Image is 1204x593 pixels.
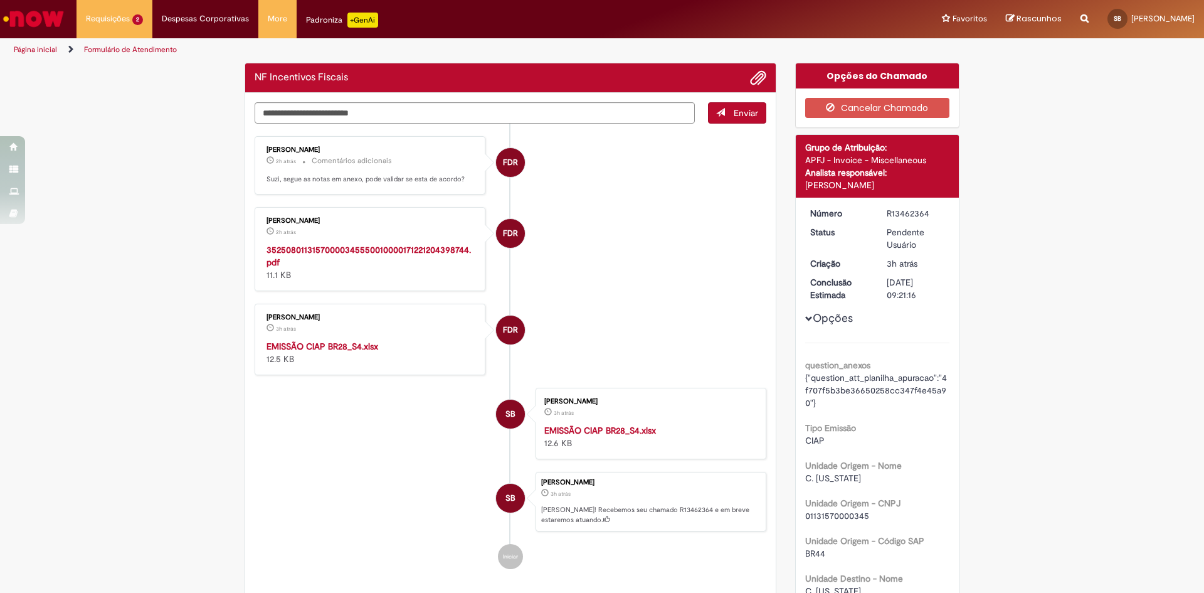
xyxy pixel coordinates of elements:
[708,102,766,124] button: Enviar
[801,226,878,238] dt: Status
[86,13,130,25] span: Requisições
[9,38,793,61] ul: Trilhas de página
[1131,13,1195,24] span: [PERSON_NAME]
[267,244,471,268] a: 35250801131570000345550010000171221204398744.pdf
[801,257,878,270] dt: Criação
[255,72,348,83] h2: NF Incentivos Fiscais Histórico de tíquete
[267,174,475,184] p: Suzi, segue as notas em anexo, pode validar se esta de acordo?
[805,372,947,409] span: {"question_att_planilha_apuracao":"4f707f5b3be36650258cc347f4e45a90"}
[496,400,525,429] div: Suzi Batista
[276,158,296,165] time: 29/08/2025 15:02:30
[805,498,900,509] b: Unidade Origem - CNPJ
[267,146,475,154] div: [PERSON_NAME]
[276,228,296,236] span: 2h atrás
[503,147,518,178] span: FDR
[805,360,870,371] b: question_anexos
[801,207,878,220] dt: Número
[312,156,392,166] small: Comentários adicionais
[887,257,945,270] div: 29/08/2025 13:21:12
[541,479,759,486] div: [PERSON_NAME]
[496,316,525,345] div: Fernando Da Rosa Moreira
[551,490,571,498] time: 29/08/2025 13:21:12
[1,6,66,31] img: ServiceNow
[750,70,766,86] button: Adicionar anexos
[267,340,475,365] div: 12.5 KB
[267,314,475,321] div: [PERSON_NAME]
[267,341,378,352] a: EMISSÃO CIAP BR28_S4.xlsx
[267,243,475,281] div: 11.1 KB
[554,409,574,417] time: 29/08/2025 13:20:42
[496,484,525,513] div: Suzi Batista
[503,315,518,345] span: FDR
[805,154,950,166] div: APFJ - Invoice - Miscellaneous
[255,472,766,532] li: Suzi Batista
[306,13,378,28] div: Padroniza
[541,505,759,525] p: [PERSON_NAME]! Recebemos seu chamado R13462364 e em breve estaremos atuando.
[805,98,950,118] button: Cancelar Chamado
[544,424,753,449] div: 12.6 KB
[805,422,856,434] b: Tipo Emissão
[505,399,515,429] span: SB
[796,63,959,88] div: Opções do Chamado
[1114,14,1121,23] span: SB
[805,535,924,547] b: Unidade Origem - Código SAP
[544,398,753,405] div: [PERSON_NAME]
[805,141,950,154] div: Grupo de Atribuição:
[887,276,945,301] div: [DATE] 09:21:16
[276,158,296,165] span: 2h atrás
[887,226,945,251] div: Pendente Usuário
[267,217,475,225] div: [PERSON_NAME]
[255,124,766,582] ul: Histórico de tíquete
[162,13,249,25] span: Despesas Corporativas
[276,325,296,333] span: 3h atrás
[496,219,525,248] div: Fernando Da Rosa Moreira
[805,510,869,521] span: 01131570000345
[805,179,950,191] div: [PERSON_NAME]
[496,148,525,177] div: Fernando Da Rosa Moreira
[805,166,950,179] div: Analista responsável:
[1006,13,1062,25] a: Rascunhos
[503,218,518,248] span: FDR
[887,207,945,220] div: R13462364
[554,409,574,417] span: 3h atrás
[14,45,57,55] a: Página inicial
[801,276,878,301] dt: Conclusão Estimada
[544,425,656,436] a: EMISSÃO CIAP BR28_S4.xlsx
[805,473,861,484] span: C. [US_STATE]
[347,13,378,28] p: +GenAi
[805,573,903,584] b: Unidade Destino - Nome
[551,490,571,498] span: 3h atrás
[887,258,917,269] span: 3h atrás
[505,483,515,513] span: SB
[734,107,758,119] span: Enviar
[953,13,987,25] span: Favoritos
[805,460,902,471] b: Unidade Origem - Nome
[255,102,695,124] textarea: Digite sua mensagem aqui...
[805,548,825,559] span: BR44
[276,228,296,236] time: 29/08/2025 14:29:36
[276,325,296,333] time: 29/08/2025 13:55:25
[805,435,825,446] span: CIAP
[268,13,287,25] span: More
[1017,13,1062,24] span: Rascunhos
[84,45,177,55] a: Formulário de Atendimento
[132,14,143,25] span: 2
[887,258,917,269] time: 29/08/2025 13:21:12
